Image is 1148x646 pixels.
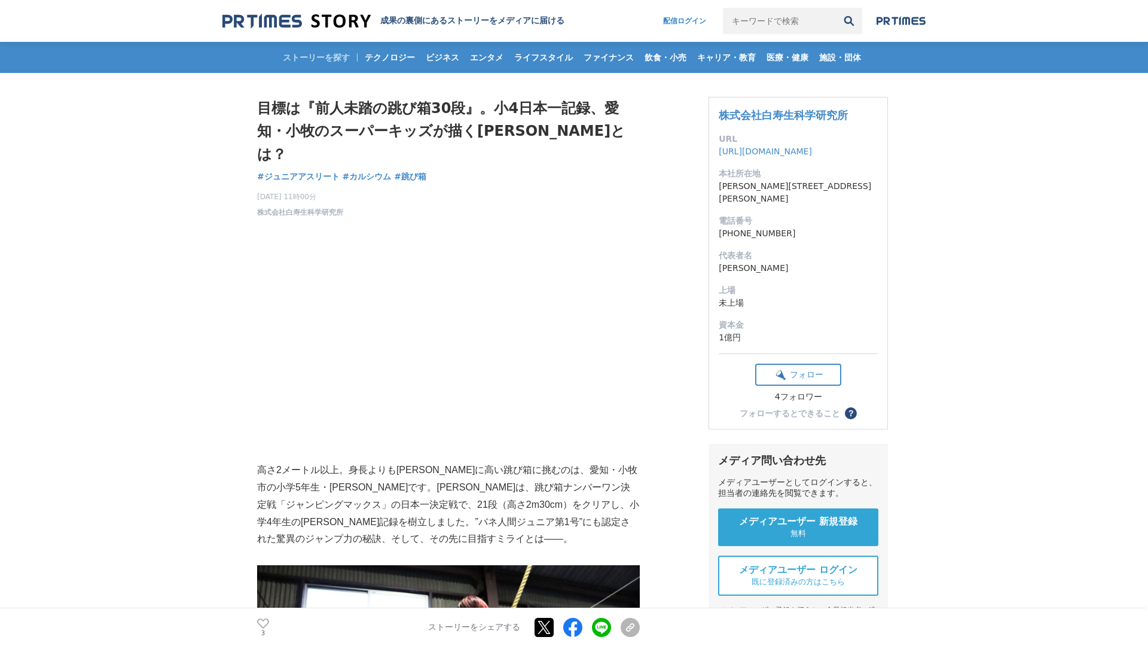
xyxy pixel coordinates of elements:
div: フォローするとできること [740,409,840,418]
a: キャリア・教育 [692,42,761,73]
a: #跳び箱 [394,170,426,183]
span: キャリア・教育 [692,52,761,63]
h2: 成果の裏側にあるストーリーをメディアに届ける [380,16,564,26]
a: ライフスタイル [509,42,578,73]
a: #ジュニアアスリート [257,170,340,183]
dt: URL [719,133,878,145]
span: #ジュニアアスリート [257,171,340,182]
span: ？ [847,409,855,418]
a: メディアユーザー 新規登録 無料 [718,508,878,546]
dd: [PHONE_NUMBER] [719,227,878,240]
dd: [PERSON_NAME][STREET_ADDRESS][PERSON_NAME] [719,180,878,205]
a: 医療・健康 [762,42,813,73]
dd: 未上場 [719,297,878,309]
p: 高さ2メートル以上。身長よりも[PERSON_NAME]に高い跳び箱に挑むのは、愛知・小牧市の小学5年生・[PERSON_NAME]です。[PERSON_NAME]は、跳び箱ナンバーワン決定戦「... [257,462,640,548]
a: 成果の裏側にあるストーリーをメディアに届ける 成果の裏側にあるストーリーをメディアに届ける [222,13,564,29]
a: 株式会社白寿生科学研究所 [257,207,343,218]
div: メディアユーザーとしてログインすると、担当者の連絡先を閲覧できます。 [718,477,878,499]
a: ファイナンス [579,42,639,73]
a: エンタメ [465,42,508,73]
span: 既に登録済みの方はこちら [752,577,845,587]
input: キーワードで検索 [723,8,836,34]
dd: 1億円 [719,331,878,344]
dt: 代表者名 [719,249,878,262]
h1: 目標は『前人未踏の跳び箱30段』。小4日本一記録、愛知・小牧のスーパーキッズが描く[PERSON_NAME]とは？ [257,97,640,166]
p: 3 [257,630,269,636]
div: 4フォロワー [755,392,841,403]
a: 配信ログイン [651,8,718,34]
span: #跳び箱 [394,171,426,182]
span: ビジネス [421,52,464,63]
a: 施設・団体 [814,42,866,73]
span: テクノロジー [360,52,420,63]
span: #カルシウム [343,171,392,182]
img: 成果の裏側にあるストーリーをメディアに届ける [222,13,371,29]
span: ライフスタイル [509,52,578,63]
dd: [PERSON_NAME] [719,262,878,275]
span: 施設・団体 [814,52,866,63]
span: 無料 [790,528,806,539]
a: ビジネス [421,42,464,73]
p: ストーリーをシェアする [428,622,520,633]
span: [DATE] 11時00分 [257,191,343,202]
button: 検索 [836,8,862,34]
dt: 上場 [719,284,878,297]
a: [URL][DOMAIN_NAME] [719,147,812,156]
span: 医療・健康 [762,52,813,63]
a: 飲食・小売 [640,42,691,73]
span: メディアユーザー ログイン [739,564,857,577]
dt: 資本金 [719,319,878,331]
a: テクノロジー [360,42,420,73]
dt: 本社所在地 [719,167,878,180]
a: 株式会社白寿生科学研究所 [719,109,848,121]
span: メディアユーザー 新規登録 [739,516,857,528]
button: ？ [845,407,857,419]
span: エンタメ [465,52,508,63]
div: メディア問い合わせ先 [718,453,878,468]
a: #カルシウム [343,170,392,183]
a: メディアユーザー ログイン 既に登録済みの方はこちら [718,556,878,596]
span: ファイナンス [579,52,639,63]
span: 飲食・小売 [640,52,691,63]
img: prtimes [877,16,926,26]
button: フォロー [755,364,841,386]
dt: 電話番号 [719,215,878,227]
